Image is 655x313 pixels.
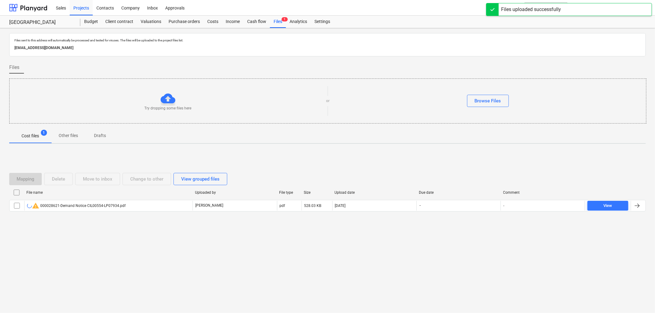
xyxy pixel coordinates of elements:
p: [PERSON_NAME] [195,203,223,208]
p: Cost files [21,133,39,139]
div: 000028621-Demand Notice CIL00554-LP07934.pdf [27,202,126,209]
a: Purchase orders [165,16,204,28]
div: Try dropping some files hereorBrowse Files [9,78,646,124]
button: Browse Files [467,95,509,107]
div: Comment [503,190,583,195]
a: Budget [80,16,102,28]
a: Files1 [270,16,286,28]
p: Try dropping some files here [144,106,191,111]
p: or [326,98,329,104]
div: OCR in progress [27,203,32,208]
div: File name [26,190,190,195]
div: - [503,204,504,208]
a: Costs [204,16,222,28]
div: File type [279,190,299,195]
span: 1 [41,130,47,136]
div: Files [270,16,286,28]
a: Income [222,16,244,28]
button: View grouped files [173,173,227,185]
div: [GEOGRAPHIC_DATA] [9,19,73,26]
div: Uploaded by [195,190,275,195]
p: Drafts [93,132,107,139]
a: Client contract [102,16,137,28]
a: Cash flow [244,16,270,28]
a: Analytics [286,16,311,28]
p: [EMAIL_ADDRESS][DOMAIN_NAME] [14,45,641,51]
div: View grouped files [181,175,220,183]
div: Browse Files [475,97,501,105]
p: Other files [59,132,78,139]
div: pdf [280,204,285,208]
div: View [604,202,612,209]
span: - [419,203,422,208]
a: Valuations [137,16,165,28]
iframe: Chat Widget [624,284,655,313]
p: Files sent to this address will automatically be processed and tested for viruses. The files will... [14,38,641,42]
span: 1 [282,17,288,21]
div: [DATE] [335,204,346,208]
button: View [587,201,628,211]
div: Upload date [335,190,414,195]
div: Due date [419,190,498,195]
div: 528.03 KB [304,204,322,208]
span: Files [9,64,19,71]
div: Files uploaded successfully [501,6,561,13]
span: warning [32,202,39,209]
a: Settings [311,16,334,28]
div: Size [304,190,330,195]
